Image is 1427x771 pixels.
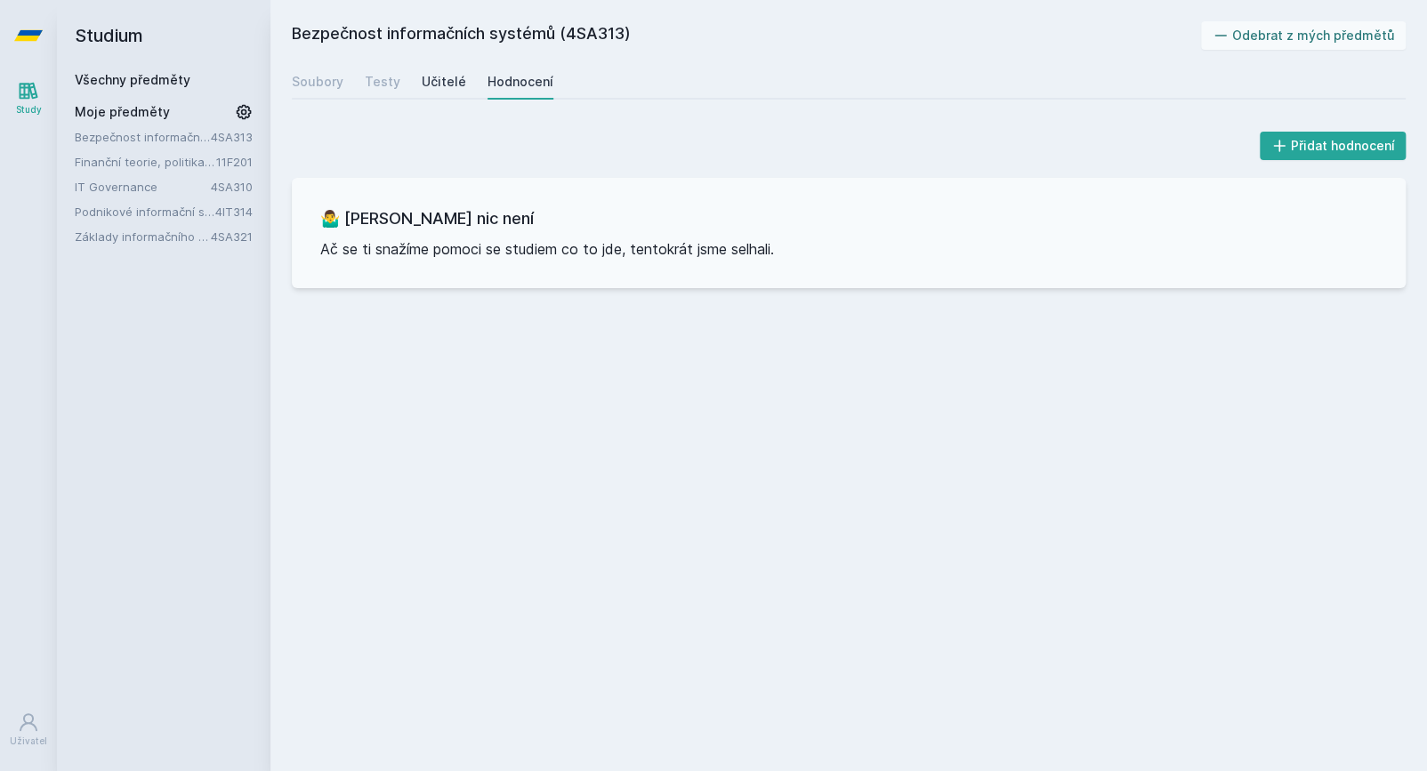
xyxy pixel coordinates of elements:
[75,103,170,121] span: Moje předměty
[75,128,211,146] a: Bezpečnost informačních systémů
[75,72,190,87] a: Všechny předměty
[4,71,53,125] a: Study
[75,203,215,221] a: Podnikové informační systémy
[75,178,211,196] a: IT Governance
[211,130,253,144] a: 4SA313
[216,155,253,169] a: 11F201
[10,735,47,748] div: Uživatel
[320,206,1377,231] h3: 🤷‍♂️ [PERSON_NAME] nic není
[292,64,343,100] a: Soubory
[422,64,466,100] a: Učitelé
[488,64,553,100] a: Hodnocení
[422,73,466,91] div: Učitelé
[211,180,253,194] a: 4SA310
[75,153,216,171] a: Finanční teorie, politika a instituce
[365,64,400,100] a: Testy
[320,238,1377,260] p: Ač se ti snažíme pomoci se studiem co to jde, tentokrát jsme selhali.
[215,205,253,219] a: 4IT314
[4,703,53,757] a: Uživatel
[365,73,400,91] div: Testy
[1260,132,1407,160] button: Přidat hodnocení
[292,73,343,91] div: Soubory
[1201,21,1407,50] button: Odebrat z mých předmětů
[292,21,1201,50] h2: Bezpečnost informačních systémů (4SA313)
[211,229,253,244] a: 4SA321
[16,103,42,116] div: Study
[75,228,211,245] a: Základy informačního managementu
[488,73,553,91] div: Hodnocení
